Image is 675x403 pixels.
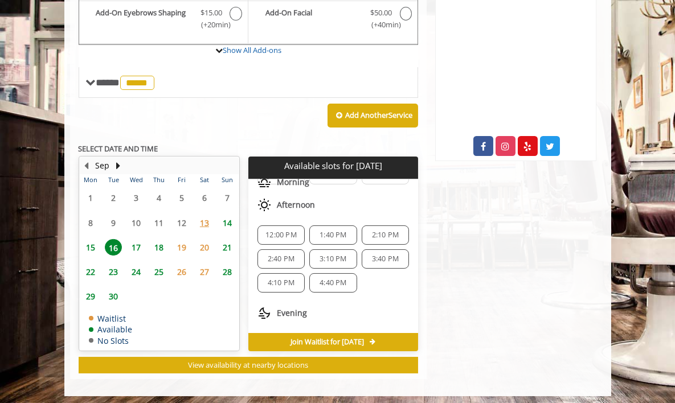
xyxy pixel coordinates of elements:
span: 14 [219,215,236,231]
div: 1:40 PM [309,225,357,245]
span: 19 [173,239,190,256]
td: Select day18 [148,235,170,260]
span: (+20min ) [199,19,224,31]
th: Tue [102,174,125,186]
span: 15 [82,239,99,256]
label: Add-On Eyebrows Shaping [85,7,242,34]
th: Mon [80,174,103,186]
span: 22 [82,264,99,280]
span: $15.00 [201,7,222,19]
span: 3:40 PM [372,254,399,264]
span: 23 [105,264,122,280]
span: 18 [150,239,167,256]
td: Select day27 [193,260,216,284]
span: Join Waitlist for [DATE] [291,338,364,347]
button: View availability at nearby locations [79,357,419,373]
td: Waitlist [89,314,133,323]
div: 4:10 PM [257,273,305,293]
td: Select day23 [102,260,125,284]
td: Select day30 [102,284,125,309]
td: Select day13 [193,210,216,235]
b: Add-On Eyebrows Shaping [96,7,194,31]
span: 2:40 PM [268,254,294,264]
td: Select day22 [80,260,103,284]
button: Add AnotherService [328,104,418,128]
div: 2:10 PM [362,225,409,245]
label: Add-On Facial [254,7,412,34]
span: (+40min ) [369,19,394,31]
div: 12:00 PM [257,225,305,245]
b: Add Another Service [345,110,412,120]
span: 16 [105,239,122,256]
b: Add-On Facial [265,7,363,31]
td: Available [89,325,133,334]
span: 25 [150,264,167,280]
td: Select day24 [125,260,148,284]
div: 2:40 PM [257,249,305,269]
span: 28 [219,264,236,280]
td: Select day15 [80,235,103,260]
th: Wed [125,174,148,186]
td: Select day25 [148,260,170,284]
span: 13 [196,215,213,231]
span: 26 [173,264,190,280]
img: evening slots [257,306,271,320]
span: Afternoon [277,200,315,209]
th: Thu [148,174,170,186]
span: 20 [196,239,213,256]
th: Sat [193,174,216,186]
div: 3:40 PM [362,249,409,269]
td: Select day17 [125,235,148,260]
span: 29 [82,288,99,305]
button: Next Month [114,159,123,172]
span: 4:40 PM [320,278,346,287]
td: Select day19 [170,235,193,260]
img: morning slots [257,175,271,189]
span: Evening [277,309,307,318]
span: 1:40 PM [320,231,346,240]
th: Sun [216,174,239,186]
span: 30 [105,288,122,305]
td: Select day14 [216,210,239,235]
p: Available slots for [DATE] [253,161,414,171]
td: Select day21 [216,235,239,260]
a: Show All Add-ons [223,45,281,55]
td: Select day26 [170,260,193,284]
span: 27 [196,264,213,280]
td: Select day29 [80,284,103,309]
span: 4:10 PM [268,278,294,287]
div: 4:40 PM [309,273,357,293]
span: 3:10 PM [320,254,346,264]
td: Select day20 [193,235,216,260]
b: SELECT DATE AND TIME [79,143,158,154]
button: Sep [95,159,109,172]
span: Morning [277,178,309,187]
span: View availability at nearby locations [188,360,308,370]
span: 17 [128,239,145,256]
span: 24 [128,264,145,280]
span: 2:10 PM [372,231,399,240]
th: Fri [170,174,193,186]
div: 3:10 PM [309,249,357,269]
button: Previous Month [82,159,91,172]
span: 21 [219,239,236,256]
img: afternoon slots [257,198,271,212]
td: Select day16 [102,235,125,260]
span: $50.00 [371,7,392,19]
td: No Slots [89,336,133,345]
td: Select day28 [216,260,239,284]
span: 12:00 PM [265,231,297,240]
